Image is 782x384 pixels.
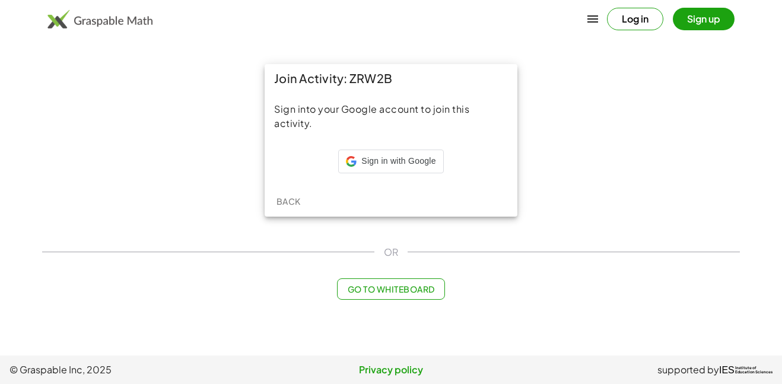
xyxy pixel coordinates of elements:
span: IES [719,364,735,376]
span: Sign in with Google [361,155,435,167]
button: Log in [607,8,663,30]
span: OR [384,245,398,259]
div: Sign into your Google account to join this activity. [274,102,508,131]
span: supported by [657,363,719,377]
button: Back [269,191,307,212]
div: Sign in with Google [338,150,443,173]
a: Privacy policy [264,363,519,377]
span: Back [276,196,300,207]
span: © Graspable Inc, 2025 [9,363,264,377]
span: Go to Whiteboard [347,284,434,294]
button: Go to Whiteboard [337,278,444,300]
a: IESInstitute ofEducation Sciences [719,363,773,377]
span: Institute of Education Sciences [735,366,773,375]
div: Join Activity: ZRW2B [265,64,517,93]
button: Sign up [673,8,735,30]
